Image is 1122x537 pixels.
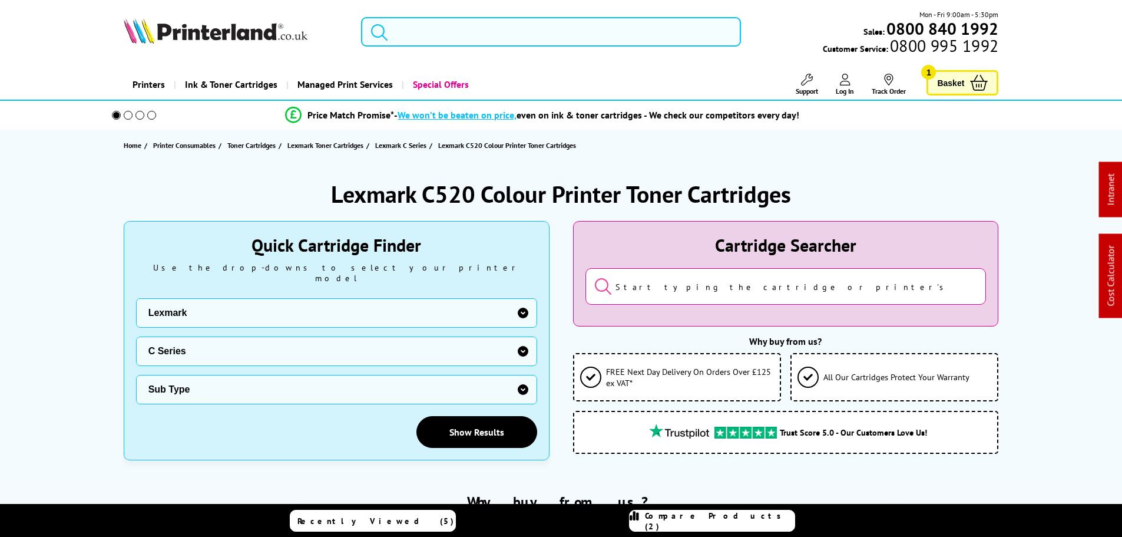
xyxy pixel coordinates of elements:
[375,139,426,151] span: Lexmark C Series
[921,65,936,80] span: 1
[124,493,999,511] h2: Why buy from us?
[872,74,906,95] a: Track Order
[307,109,394,121] span: Price Match Promise*
[796,87,818,95] span: Support
[290,510,456,532] a: Recently Viewed (5)
[645,510,795,532] span: Compare Products (2)
[124,139,144,151] a: Home
[823,40,998,54] span: Customer Service:
[287,139,366,151] a: Lexmark Toner Cartridges
[863,26,885,37] span: Sales:
[124,70,174,100] a: Printers
[888,40,998,51] span: 0800 995 1992
[886,18,998,39] b: 0800 840 1992
[836,87,854,95] span: Log In
[375,139,429,151] a: Lexmark C Series
[185,70,277,100] span: Ink & Toner Cartridges
[174,70,286,100] a: Ink & Toner Cartridges
[573,335,999,347] div: Why buy from us?
[438,141,576,150] span: Lexmark C520 Colour Printer Toner Cartridges
[394,109,799,121] div: - even on ink & toner cartridges - We check our competitors every day!
[836,74,854,95] a: Log In
[402,70,478,100] a: Special Offers
[331,179,791,209] h1: Lexmark C520 Colour Printer Toner Cartridges
[1105,246,1117,307] a: Cost Calculator
[136,262,537,284] div: Use the drop-downs to select your printer model
[124,18,307,44] img: Printerland Logo
[585,268,987,305] input: Start typing the cartridge or printer's name...
[823,371,969,383] span: All Our Cartridges Protect Your Warranty
[136,233,537,256] div: Quick Cartridge Finder
[416,416,537,448] a: Show Results
[287,139,363,151] span: Lexmark Toner Cartridges
[926,70,998,95] a: Basket 1
[227,139,276,151] span: Toner Cartridges
[919,9,998,20] span: Mon - Fri 9:00am - 5:30pm
[96,105,989,126] li: modal_Promise
[585,233,987,256] div: Cartridge Searcher
[796,74,818,95] a: Support
[644,424,714,439] img: trustpilot rating
[153,139,219,151] a: Printer Consumables
[1105,174,1117,206] a: Intranet
[937,75,964,91] span: Basket
[398,109,517,121] span: We won’t be beaten on price,
[297,516,454,526] span: Recently Viewed (5)
[153,139,216,151] span: Printer Consumables
[885,23,998,34] a: 0800 840 1992
[286,70,402,100] a: Managed Print Services
[606,366,774,388] span: FREE Next Day Delivery On Orders Over £125 ex VAT*
[227,139,279,151] a: Toner Cartridges
[124,18,347,46] a: Printerland Logo
[629,510,795,532] a: Compare Products (2)
[780,427,927,438] span: Trust Score 5.0 - Our Customers Love Us!
[714,427,777,439] img: trustpilot rating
